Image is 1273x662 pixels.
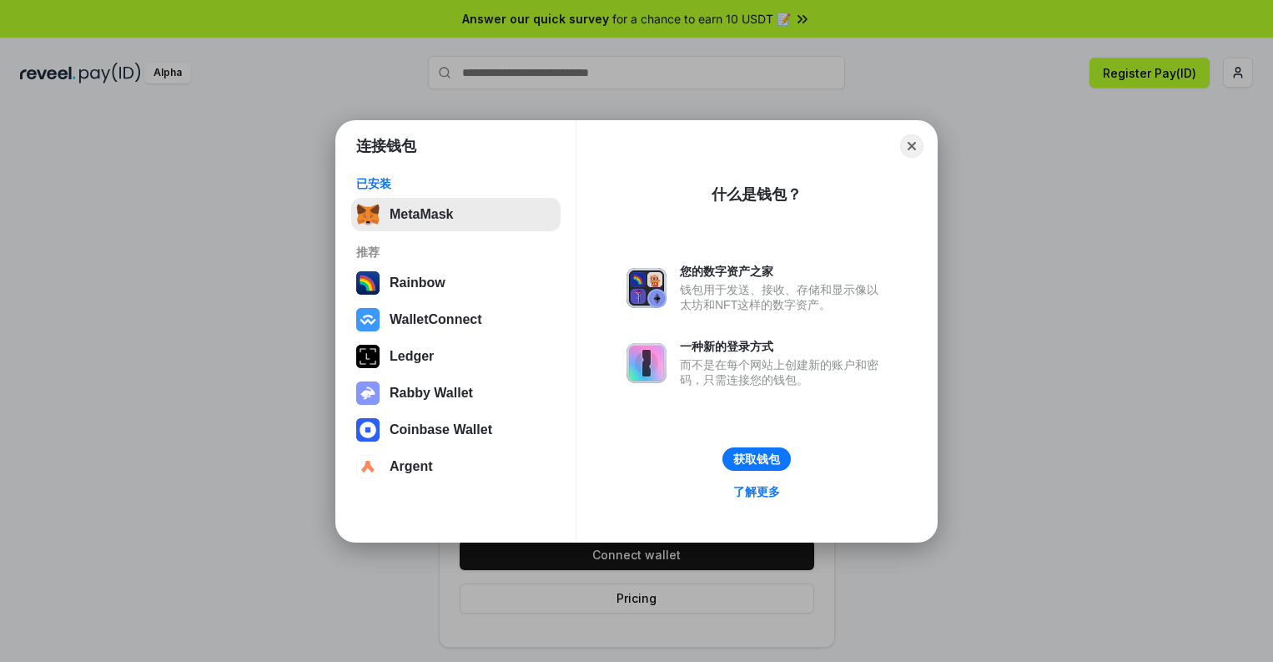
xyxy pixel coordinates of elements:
img: svg+xml,%3Csvg%20fill%3D%22none%22%20height%3D%2233%22%20viewBox%3D%220%200%2035%2033%22%20width%... [356,203,380,226]
div: 获取钱包 [733,452,780,467]
a: 了解更多 [723,481,790,503]
button: MetaMask [351,198,561,231]
div: Coinbase Wallet [390,422,492,437]
div: Rainbow [390,275,445,291]
img: svg+xml,%3Csvg%20width%3D%2228%22%20height%3D%2228%22%20viewBox%3D%220%200%2028%2028%22%20fill%3D... [356,418,380,442]
div: 您的数字资产之家 [680,264,887,279]
div: 钱包用于发送、接收、存储和显示像以太坊和NFT这样的数字资产。 [680,282,887,312]
img: svg+xml,%3Csvg%20width%3D%22120%22%20height%3D%22120%22%20viewBox%3D%220%200%20120%20120%22%20fil... [356,271,380,295]
div: 而不是在每个网站上创建新的账户和密码，只需连接您的钱包。 [680,357,887,387]
div: 什么是钱包？ [712,184,802,205]
button: Rabby Wallet [351,376,561,410]
button: Rainbow [351,266,561,300]
button: Close [900,134,923,158]
div: MetaMask [390,207,453,222]
img: svg+xml,%3Csvg%20xmlns%3D%22http%3A%2F%2Fwww.w3.org%2F2000%2Fsvg%22%20fill%3D%22none%22%20viewBox... [356,382,380,405]
div: Rabby Wallet [390,386,473,401]
button: Coinbase Wallet [351,413,561,447]
div: 推荐 [356,245,556,260]
h1: 连接钱包 [356,136,416,156]
button: Ledger [351,340,561,373]
img: svg+xml,%3Csvg%20xmlns%3D%22http%3A%2F%2Fwww.w3.org%2F2000%2Fsvg%22%20fill%3D%22none%22%20viewBox... [626,268,667,308]
div: 了解更多 [733,484,780,499]
button: 获取钱包 [722,447,791,471]
div: WalletConnect [390,312,482,327]
button: Argent [351,450,561,483]
div: Argent [390,459,433,474]
img: svg+xml,%3Csvg%20xmlns%3D%22http%3A%2F%2Fwww.w3.org%2F2000%2Fsvg%22%20fill%3D%22none%22%20viewBox... [626,343,667,383]
img: svg+xml,%3Csvg%20xmlns%3D%22http%3A%2F%2Fwww.w3.org%2F2000%2Fsvg%22%20width%3D%2228%22%20height%3... [356,345,380,368]
button: WalletConnect [351,303,561,336]
img: svg+xml,%3Csvg%20width%3D%2228%22%20height%3D%2228%22%20viewBox%3D%220%200%2028%2028%22%20fill%3D... [356,455,380,478]
div: 已安装 [356,176,556,191]
div: Ledger [390,349,434,364]
div: 一种新的登录方式 [680,339,887,354]
img: svg+xml,%3Csvg%20width%3D%2228%22%20height%3D%2228%22%20viewBox%3D%220%200%2028%2028%22%20fill%3D... [356,308,380,331]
